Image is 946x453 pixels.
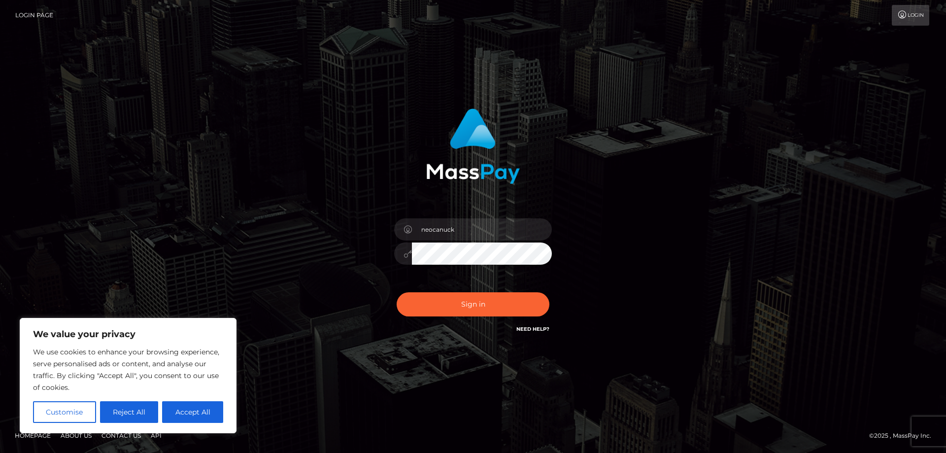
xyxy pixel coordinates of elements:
[98,428,145,443] a: Contact Us
[15,5,53,26] a: Login Page
[33,401,96,423] button: Customise
[20,318,236,433] div: We value your privacy
[426,108,520,184] img: MassPay Login
[162,401,223,423] button: Accept All
[57,428,96,443] a: About Us
[412,218,552,241] input: Username...
[33,346,223,393] p: We use cookies to enhance your browsing experience, serve personalised ads or content, and analys...
[397,292,549,316] button: Sign in
[100,401,159,423] button: Reject All
[892,5,929,26] a: Login
[11,428,55,443] a: Homepage
[869,430,939,441] div: © 2025 , MassPay Inc.
[147,428,166,443] a: API
[33,328,223,340] p: We value your privacy
[516,326,549,332] a: Need Help?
